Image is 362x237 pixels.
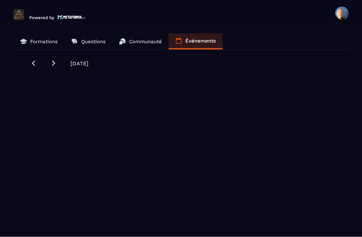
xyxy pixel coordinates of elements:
a: Communauté [112,34,169,50]
p: Communauté [129,39,162,45]
img: logo-branding [13,9,24,20]
p: Événements [185,38,216,44]
p: Questions [81,39,106,45]
a: Formations [13,34,64,50]
img: logo [58,14,86,20]
a: Questions [64,34,112,50]
a: Événements [169,34,223,50]
p: Powered by [29,15,54,20]
span: [DATE] [70,60,88,67]
p: Formations [30,39,58,45]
